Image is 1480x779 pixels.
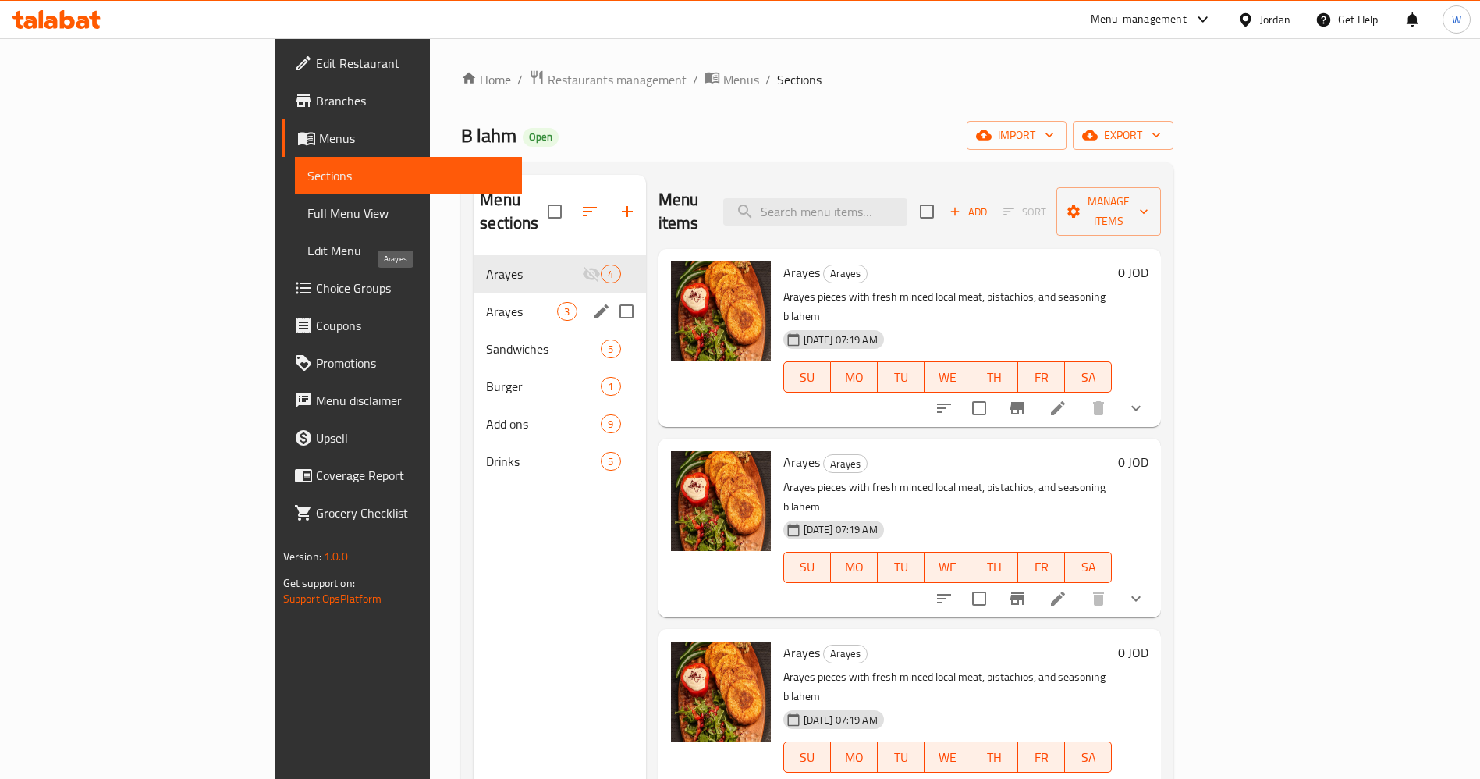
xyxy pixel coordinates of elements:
button: FR [1018,361,1065,393]
a: Edit Restaurant [282,44,523,82]
button: sort-choices [925,389,963,427]
button: TH [971,552,1018,583]
span: Arayes [486,302,557,321]
span: 5 [602,454,619,469]
button: Manage items [1056,187,1161,236]
div: Add ons9 [474,405,645,443]
span: W [1452,11,1461,28]
span: Arayes [824,645,867,663]
button: MO [831,361,878,393]
span: Open [523,130,559,144]
span: Select section first [993,200,1056,224]
a: Coverage Report [282,457,523,494]
p: Arayes pieces with fresh minced local meat, pistachios, and seasoning b lahem [783,287,1113,326]
button: Branch-specific-item [999,389,1036,427]
button: TU [878,552,925,583]
span: Menu disclaimer [316,391,510,410]
span: Burger [486,377,601,396]
svg: Inactive section [582,265,601,283]
span: Sections [777,70,822,89]
button: FR [1018,742,1065,773]
span: TH [978,746,1012,769]
span: WE [931,746,965,769]
button: MO [831,742,878,773]
a: Coupons [282,307,523,344]
div: Arayes [823,645,868,663]
span: SA [1071,746,1106,769]
span: TH [978,556,1012,578]
div: Arayes [823,454,868,473]
button: MO [831,552,878,583]
img: Arayes [671,261,771,361]
button: Add [943,200,993,224]
span: Choice Groups [316,279,510,297]
div: Arayes3edit [474,293,645,330]
div: Arayes [823,265,868,283]
a: Menus [282,119,523,157]
div: items [601,340,620,358]
button: sort-choices [925,580,963,617]
span: 3 [558,304,576,319]
nav: Menu sections [474,249,645,486]
a: Choice Groups [282,269,523,307]
span: Add ons [486,414,601,433]
span: Arayes [824,265,867,283]
span: WE [931,556,965,578]
span: SA [1071,366,1106,389]
span: Select to update [963,582,996,615]
button: import [967,121,1067,150]
li: / [693,70,698,89]
div: Drinks [486,452,601,471]
span: [DATE] 07:19 AM [797,333,884,347]
a: Sections [295,157,523,194]
button: SU [783,742,831,773]
span: 1.0.0 [324,546,348,567]
svg: Show Choices [1127,589,1145,608]
div: Arayes [486,265,582,283]
span: Sections [307,166,510,185]
span: [DATE] 07:19 AM [797,713,884,727]
span: WE [931,366,965,389]
button: Add section [609,193,646,230]
button: WE [925,552,971,583]
span: 4 [602,267,619,282]
span: 5 [602,342,619,357]
span: MO [837,556,871,578]
span: TH [978,366,1012,389]
button: SA [1065,552,1112,583]
span: SU [790,746,825,769]
img: Arayes [671,642,771,742]
span: SU [790,366,825,389]
span: SU [790,556,825,578]
div: Open [523,128,559,147]
div: Sandwiches [486,340,601,358]
button: SA [1065,742,1112,773]
div: items [601,265,620,283]
span: Select section [910,195,943,228]
span: Edit Menu [307,241,510,260]
div: Menu-management [1091,10,1187,29]
button: show more [1117,389,1155,427]
span: MO [837,366,871,389]
span: Arayes [783,450,820,474]
a: Upsell [282,419,523,457]
span: Version: [283,546,321,567]
span: Coverage Report [316,466,510,485]
span: TU [884,366,918,389]
span: Select to update [963,392,996,425]
button: Branch-specific-item [999,580,1036,617]
button: TH [971,742,1018,773]
div: Jordan [1260,11,1290,28]
button: edit [590,300,613,323]
div: Sandwiches5 [474,330,645,368]
svg: Show Choices [1127,399,1145,418]
p: Arayes pieces with fresh minced local meat, pistachios, and seasoning b lahem [783,478,1113,517]
span: Add item [943,200,993,224]
h6: 0 JOD [1118,642,1148,663]
a: Full Menu View [295,194,523,232]
div: items [601,452,620,471]
span: Branches [316,91,510,110]
button: export [1073,121,1173,150]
